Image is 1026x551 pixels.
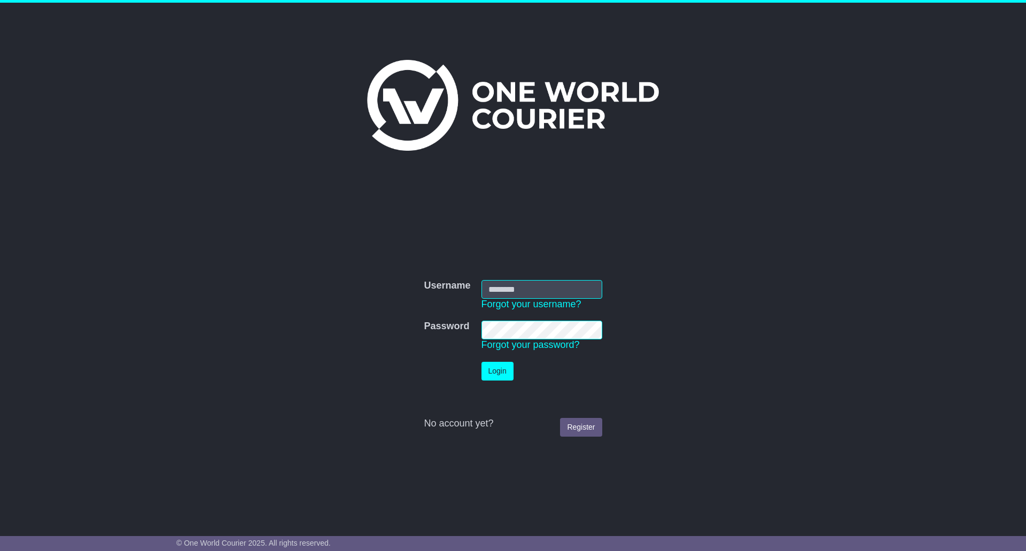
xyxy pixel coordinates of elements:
div: No account yet? [424,418,602,430]
label: Password [424,321,469,332]
span: © One World Courier 2025. All rights reserved. [176,539,331,547]
label: Username [424,280,470,292]
a: Register [560,418,602,437]
a: Forgot your username? [481,299,581,309]
a: Forgot your password? [481,339,580,350]
button: Login [481,362,514,381]
img: One World [367,60,659,151]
